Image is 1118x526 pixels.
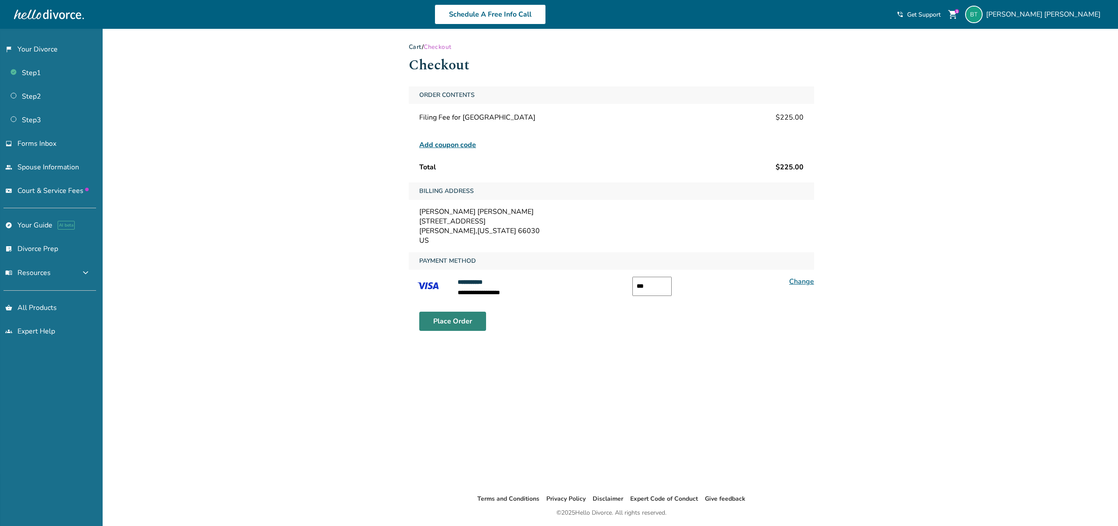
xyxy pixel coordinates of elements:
div: [PERSON_NAME] [PERSON_NAME] [419,207,804,217]
span: menu_book [5,269,12,276]
a: Privacy Policy [546,495,586,503]
li: Give feedback [705,494,745,504]
span: Order Contents [416,86,478,104]
span: flag_2 [5,46,12,53]
span: Billing Address [416,182,477,200]
span: shopping_cart [948,9,958,20]
div: / [409,43,814,51]
span: Court & Service Fees [17,186,89,196]
span: people [5,164,12,171]
button: Place Order [419,312,486,331]
span: explore [5,222,12,229]
span: $225.00 [776,113,804,122]
span: Filing Fee for [GEOGRAPHIC_DATA] [419,113,535,122]
div: 1 [955,9,959,14]
span: Checkout [424,43,451,51]
iframe: Chat Widget [1074,484,1118,526]
span: Total [419,162,436,172]
span: AI beta [58,221,75,230]
div: [PERSON_NAME] , [US_STATE] 66030 [419,226,804,236]
li: Disclaimer [593,494,623,504]
span: expand_more [80,268,91,278]
span: groups [5,328,12,335]
a: Terms and Conditions [477,495,539,503]
span: [PERSON_NAME] [PERSON_NAME] [986,10,1104,19]
span: universal_currency_alt [5,187,12,194]
span: shopping_basket [5,304,12,311]
a: Expert Code of Conduct [630,495,698,503]
a: phone_in_talkGet Support [897,10,941,19]
h1: Checkout [409,55,814,76]
span: Payment Method [416,252,480,270]
span: inbox [5,140,12,147]
span: Add coupon code [419,140,476,150]
img: bmtaylor95@outlook.com [965,6,983,23]
div: © 2025 Hello Divorce. All rights reserved. [556,508,666,518]
a: Schedule A Free Info Call [435,4,546,24]
span: Resources [5,268,51,278]
span: phone_in_talk [897,11,904,18]
span: list_alt_check [5,245,12,252]
img: VISA [409,277,447,295]
a: Change [789,277,814,286]
div: US [419,236,804,245]
a: Cart [409,43,422,51]
span: $225.00 [776,162,804,172]
span: Forms Inbox [17,139,56,148]
span: Get Support [907,10,941,19]
div: [STREET_ADDRESS] [419,217,804,226]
